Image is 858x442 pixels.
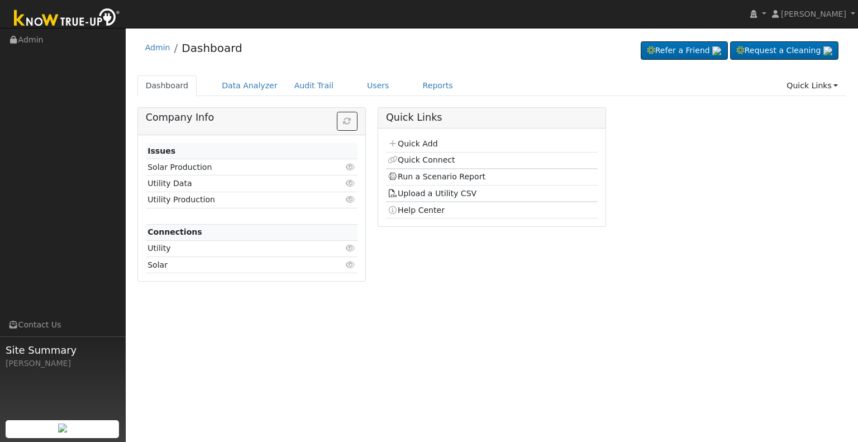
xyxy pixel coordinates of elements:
td: Solar Production [146,159,323,175]
i: Click to view [346,179,356,187]
strong: Connections [147,227,202,236]
a: Quick Add [388,139,437,148]
h5: Company Info [146,112,357,123]
i: Click to view [346,196,356,203]
a: Run a Scenario Report [388,172,485,181]
i: Click to view [346,163,356,171]
a: Refer a Friend [641,41,728,60]
img: retrieve [712,46,721,55]
a: Request a Cleaning [730,41,838,60]
a: Quick Links [778,75,846,96]
a: Dashboard [182,41,242,55]
img: Know True-Up [8,6,126,31]
a: Reports [414,75,461,96]
a: Audit Trail [286,75,342,96]
strong: Issues [147,146,175,155]
a: Upload a Utility CSV [388,189,476,198]
a: Dashboard [137,75,197,96]
td: Utility [146,240,323,256]
i: Click to view [346,244,356,252]
div: [PERSON_NAME] [6,358,120,369]
a: Help Center [388,206,445,215]
img: retrieve [823,46,832,55]
td: Utility Production [146,192,323,208]
a: Admin [145,43,170,52]
a: Quick Connect [388,155,455,164]
img: retrieve [58,424,67,433]
td: Solar [146,257,323,273]
a: Users [359,75,398,96]
h5: Quick Links [386,112,598,123]
td: Utility Data [146,175,323,192]
a: Data Analyzer [213,75,286,96]
span: Site Summary [6,343,120,358]
span: [PERSON_NAME] [781,9,846,18]
i: Click to view [346,261,356,269]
